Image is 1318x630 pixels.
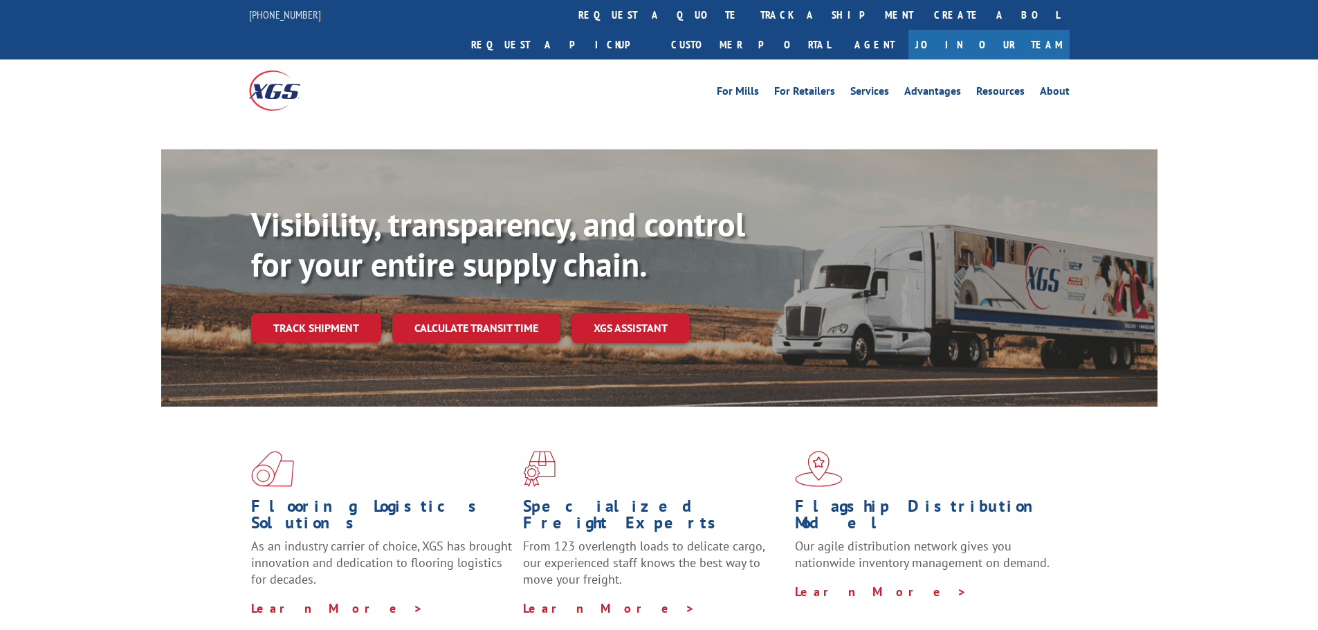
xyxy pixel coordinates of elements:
[908,30,1070,59] a: Join Our Team
[392,313,560,343] a: Calculate transit time
[251,498,513,538] h1: Flooring Logistics Solutions
[251,313,381,342] a: Track shipment
[841,30,908,59] a: Agent
[774,86,835,101] a: For Retailers
[461,30,661,59] a: Request a pickup
[251,203,745,286] b: Visibility, transparency, and control for your entire supply chain.
[251,538,512,587] span: As an industry carrier of choice, XGS has brought innovation and dedication to flooring logistics...
[523,451,556,487] img: xgs-icon-focused-on-flooring-red
[795,584,967,600] a: Learn More >
[523,498,785,538] h1: Specialized Freight Experts
[850,86,889,101] a: Services
[249,8,321,21] a: [PHONE_NUMBER]
[523,538,785,600] p: From 123 overlength loads to delicate cargo, our experienced staff knows the best way to move you...
[904,86,961,101] a: Advantages
[976,86,1025,101] a: Resources
[795,451,843,487] img: xgs-icon-flagship-distribution-model-red
[1040,86,1070,101] a: About
[795,498,1056,538] h1: Flagship Distribution Model
[251,600,423,616] a: Learn More >
[717,86,759,101] a: For Mills
[523,600,695,616] a: Learn More >
[661,30,841,59] a: Customer Portal
[571,313,690,343] a: XGS ASSISTANT
[795,538,1050,571] span: Our agile distribution network gives you nationwide inventory management on demand.
[251,451,294,487] img: xgs-icon-total-supply-chain-intelligence-red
